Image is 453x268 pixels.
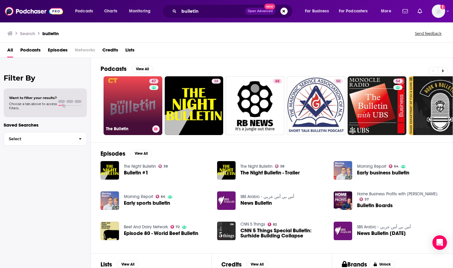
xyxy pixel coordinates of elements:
svg: Add a profile image [440,5,445,9]
button: Unlock [369,261,395,268]
span: 54 [396,78,400,84]
span: New [264,4,275,9]
a: EpisodesView All [101,150,152,157]
a: Bulletin #1 [101,161,119,180]
span: Charts [104,7,117,15]
a: The Night Bulletin - Trailer [240,170,300,175]
a: Beef And Dairy Network [124,224,168,230]
img: User Profile [432,5,445,18]
span: 50 [336,78,340,84]
a: CNN 5 Things [240,222,265,227]
a: Morning Report [357,164,386,169]
a: 38 [165,76,223,135]
span: 38 [214,78,218,84]
a: Bulletin #1 [124,170,148,175]
span: All [7,45,13,58]
a: 50 [287,76,346,135]
span: Open Advanced [248,10,273,13]
div: Open Intercom Messenger [432,235,447,250]
span: News Bulletin [240,200,272,206]
a: Charts [100,6,121,16]
a: Show notifications dropdown [415,6,425,16]
a: 72 [170,225,180,229]
span: News Bulletin [DATE] [357,231,406,236]
div: Search podcasts, credits, & more... [168,4,299,18]
button: Open AdvancedNew [245,8,276,15]
img: CNN 5 Things Special Bulletin: Surfside Building Collapse [217,222,236,240]
span: Monitoring [129,7,150,15]
span: For Podcasters [339,7,368,15]
a: Early sports bulletin [101,191,119,210]
a: Podcasts [20,45,41,58]
a: Credits [102,45,118,58]
button: open menu [71,6,101,16]
img: Bulletin Boards [334,191,352,210]
a: 54 [393,79,402,84]
span: 64 [394,165,398,168]
a: 68 [273,79,282,84]
button: open menu [377,6,399,16]
a: The Night Bulletin [124,164,156,169]
span: 67 [152,78,156,84]
button: Show profile menu [432,5,445,18]
span: Choose a tab above to access filters. [9,102,57,110]
a: Lists [125,45,134,58]
img: Episode 80 - World Beef Bulletin [101,222,119,240]
a: News Bulletin 10-2-17 [357,231,406,236]
a: The Night Bulletin [240,164,273,169]
img: News Bulletin [217,191,236,210]
a: 38 [158,164,168,168]
button: View All [246,261,268,268]
button: Select [4,132,87,146]
button: View All [117,261,139,268]
a: 54 [348,76,406,135]
a: 64 [156,195,166,198]
h3: bulletin [42,31,59,36]
a: SBS Arabic - أس بي أس عربي [240,194,294,199]
span: Want to filter your results? [9,96,57,100]
a: PodcastsView All [101,65,153,73]
button: open menu [301,6,336,16]
span: Logged in as nwierenga [432,5,445,18]
button: open menu [335,6,377,16]
h3: Search [20,31,35,36]
span: 72 [176,226,180,228]
img: The Night Bulletin - Trailer [217,161,236,180]
a: Episodes [48,45,68,58]
a: Bulletin Boards [357,203,393,208]
a: 82 [268,223,277,226]
h3: The Bulletin [106,126,150,131]
a: CNN 5 Things Special Bulletin: Surfside Building Collapse [240,228,326,238]
img: News Bulletin 10-2-17 [334,222,352,240]
a: 50 [334,79,343,84]
a: 38 [212,79,221,84]
a: Early sports bulletin [124,200,170,206]
a: Early business bulletin [357,170,409,175]
span: Networks [75,45,95,58]
span: Podcasts [75,7,93,15]
a: 38 [275,164,285,168]
button: Send feedback [413,31,443,36]
a: Episode 80 - World Beef Bulletin [124,231,198,236]
span: More [381,7,391,15]
a: SBS Arabic - أس بي أس عربي [357,224,411,230]
a: 67 [149,79,158,84]
button: open menu [125,6,158,16]
a: Podchaser - Follow, Share and Rate Podcasts [5,5,63,17]
a: 57 [359,197,369,201]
